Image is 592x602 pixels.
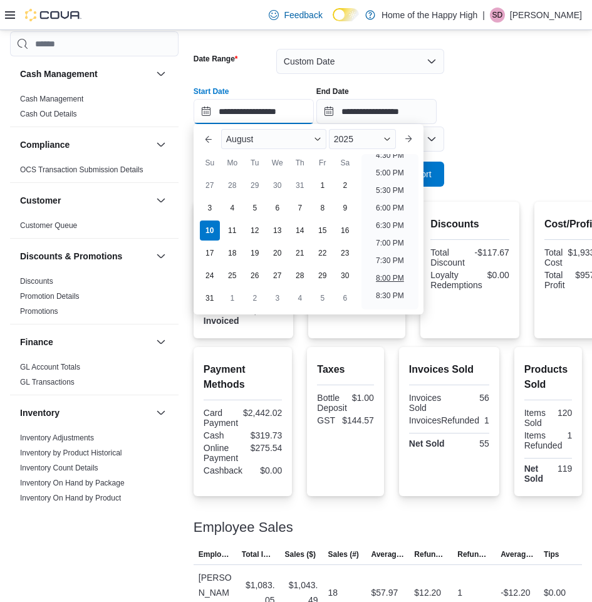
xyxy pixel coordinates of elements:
div: day-9 [335,198,355,218]
button: Inventory [153,405,169,420]
span: Inventory by Product Historical [20,448,122,458]
a: Discounts [20,277,53,286]
div: day-27 [267,266,288,286]
div: Items Refunded [524,430,563,450]
a: Customer Queue [20,221,77,230]
div: $57.97 [371,585,398,600]
div: 1 [567,430,572,440]
a: Promotion Details [20,292,80,301]
div: $144.57 [342,415,374,425]
div: Finance [10,360,179,395]
button: Customer [153,193,169,208]
a: GL Account Totals [20,363,80,371]
div: day-4 [290,288,310,308]
div: $275.54 [246,443,283,453]
h3: Cash Management [20,68,98,80]
div: 18 [328,585,338,600]
div: Online Payment [204,443,241,463]
button: Open list of options [427,134,437,144]
div: Customer [10,218,179,238]
li: 5:00 PM [371,165,409,180]
ul: Time [361,154,418,309]
div: GST [317,415,337,425]
button: Custom Date [276,49,444,74]
label: End Date [316,86,349,96]
div: day-15 [313,221,333,241]
h2: Payment Methods [204,362,283,392]
div: Tu [245,153,265,173]
div: day-2 [245,288,265,308]
div: day-30 [335,266,355,286]
li: 6:00 PM [371,200,409,215]
div: $0.00 [487,270,509,280]
a: Cash Out Details [20,110,77,118]
a: Feedback [264,3,327,28]
div: day-10 [200,221,220,241]
span: Tips [544,549,559,559]
li: 6:30 PM [371,218,409,233]
a: Promotions [20,307,58,316]
li: 8:30 PM [371,288,409,303]
div: day-4 [222,198,242,218]
div: Invoices Sold [409,393,447,413]
div: August, 2025 [199,174,356,309]
span: August [226,134,254,144]
span: Customer Queue [20,221,77,231]
div: day-6 [267,198,288,218]
div: 1 [457,585,462,600]
div: day-20 [267,243,288,263]
div: Th [290,153,310,173]
div: day-8 [313,198,333,218]
h3: Employee Sales [194,520,293,535]
div: Total Cost [544,247,563,267]
div: 1 [484,415,489,425]
h2: Taxes [317,362,374,377]
div: day-12 [245,221,265,241]
div: day-30 [267,175,288,195]
div: day-29 [313,266,333,286]
div: day-2 [335,175,355,195]
div: day-3 [200,198,220,218]
p: [PERSON_NAME] [510,8,582,23]
img: Cova [25,9,81,21]
span: Sales ($) [285,549,316,559]
a: Inventory Count Details [20,464,98,472]
div: day-31 [290,175,310,195]
div: day-16 [335,221,355,241]
span: Inventory Count Details [20,463,98,473]
span: Sales (#) [328,549,359,559]
span: Employee [199,549,232,559]
div: day-17 [200,243,220,263]
div: Discounts & Promotions [10,274,179,324]
span: Average Refund [501,549,534,559]
h2: Invoices Sold [409,362,489,377]
span: Cash Out Details [20,109,77,119]
span: GL Account Totals [20,362,80,372]
div: 55 [452,439,489,449]
span: Refunds (#) [457,549,491,559]
div: $1.00 [352,393,374,403]
div: day-1 [222,288,242,308]
p: | [482,8,485,23]
div: day-28 [290,266,310,286]
div: day-31 [200,288,220,308]
h3: Customer [20,194,61,207]
div: Fr [313,153,333,173]
span: Promotion Details [20,291,80,301]
div: InvoicesRefunded [409,415,479,425]
span: Inventory On Hand by Package [20,478,125,488]
div: Sarah Davidson [490,8,505,23]
div: day-3 [267,288,288,308]
div: 120 [551,408,572,418]
a: Inventory Adjustments [20,433,94,442]
div: $2,442.02 [243,408,282,418]
div: day-14 [290,221,310,241]
strong: Net Sold [524,464,543,484]
div: day-5 [313,288,333,308]
div: $0.00 [247,465,282,475]
div: 56 [452,393,489,403]
button: Finance [153,335,169,350]
div: Total Profit [544,270,570,290]
div: Bottle Deposit [317,393,346,413]
div: Mo [222,153,242,173]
